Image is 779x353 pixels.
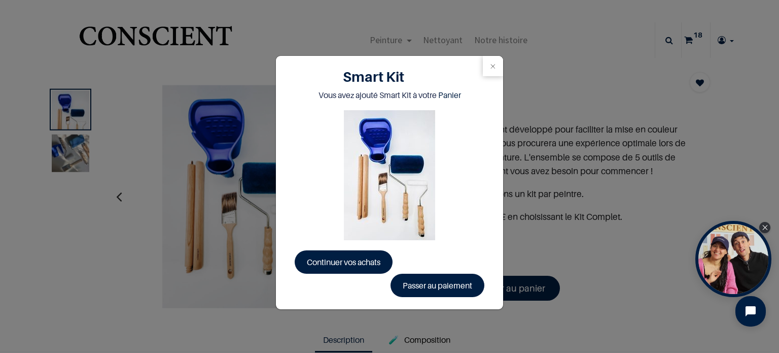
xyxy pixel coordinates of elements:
[307,257,380,267] span: Continuer vos achats
[483,56,503,76] button: Close
[391,274,484,297] a: Passer au paiement
[695,221,771,297] div: Open Tolstoy widget
[727,287,774,335] iframe: Tidio Chat
[413,90,437,100] span: à votre
[295,250,393,274] a: Continuer vos achats
[344,110,435,240] img: Product image
[284,68,464,85] h1: Smart Kit
[438,88,461,102] a: Panier
[695,221,771,297] div: Tolstoy bubble widget
[759,222,770,233] div: Close Tolstoy widget
[318,90,378,100] span: Vous avez ajouté
[379,90,411,100] spant: Smart Kit
[695,221,771,297] div: Open Tolstoy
